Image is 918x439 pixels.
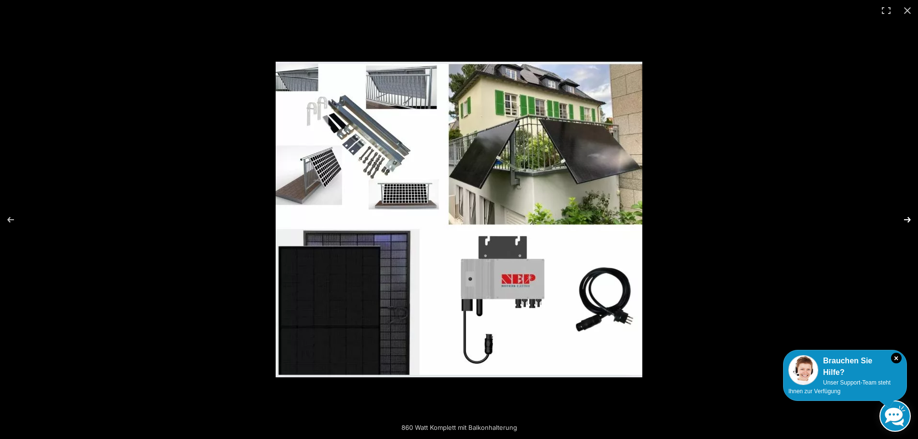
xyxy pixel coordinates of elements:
span: Unser Support-Team steht Ihnen zur Verfügung [788,379,891,395]
img: Customer service [788,355,818,385]
div: 860 Watt Komplett mit Balkonhalterung [358,418,560,437]
div: Brauchen Sie Hilfe? [788,355,902,378]
img: 860 Watt Komplett mit Balkonhalterung [276,62,642,377]
i: Schließen [891,353,902,363]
